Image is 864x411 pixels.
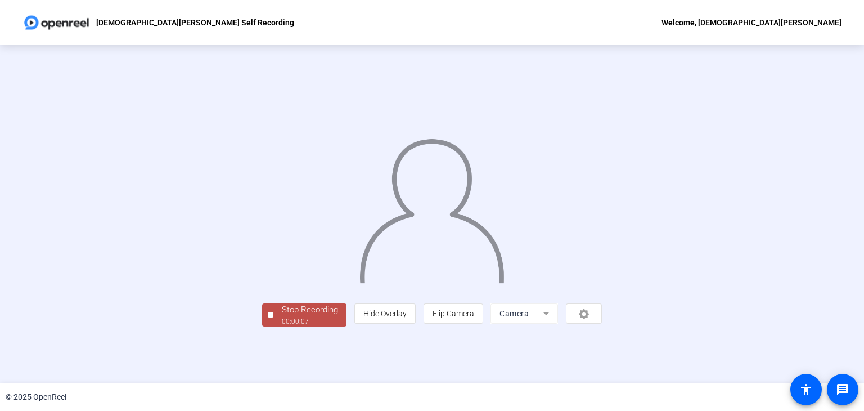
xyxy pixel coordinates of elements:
img: overlay [358,130,505,283]
div: Welcome, [DEMOGRAPHIC_DATA][PERSON_NAME] [661,16,841,29]
span: Flip Camera [433,309,474,318]
span: Hide Overlay [363,309,407,318]
div: © 2025 OpenReel [6,391,66,403]
img: OpenReel logo [22,11,91,34]
mat-icon: accessibility [799,383,813,396]
button: Hide Overlay [354,303,416,324]
button: Flip Camera [424,303,483,324]
button: Stop Recording00:00:07 [262,303,346,327]
mat-icon: message [836,383,849,396]
div: 00:00:07 [282,316,338,327]
div: Stop Recording [282,303,338,316]
p: [DEMOGRAPHIC_DATA][PERSON_NAME] Self Recording [96,16,294,29]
